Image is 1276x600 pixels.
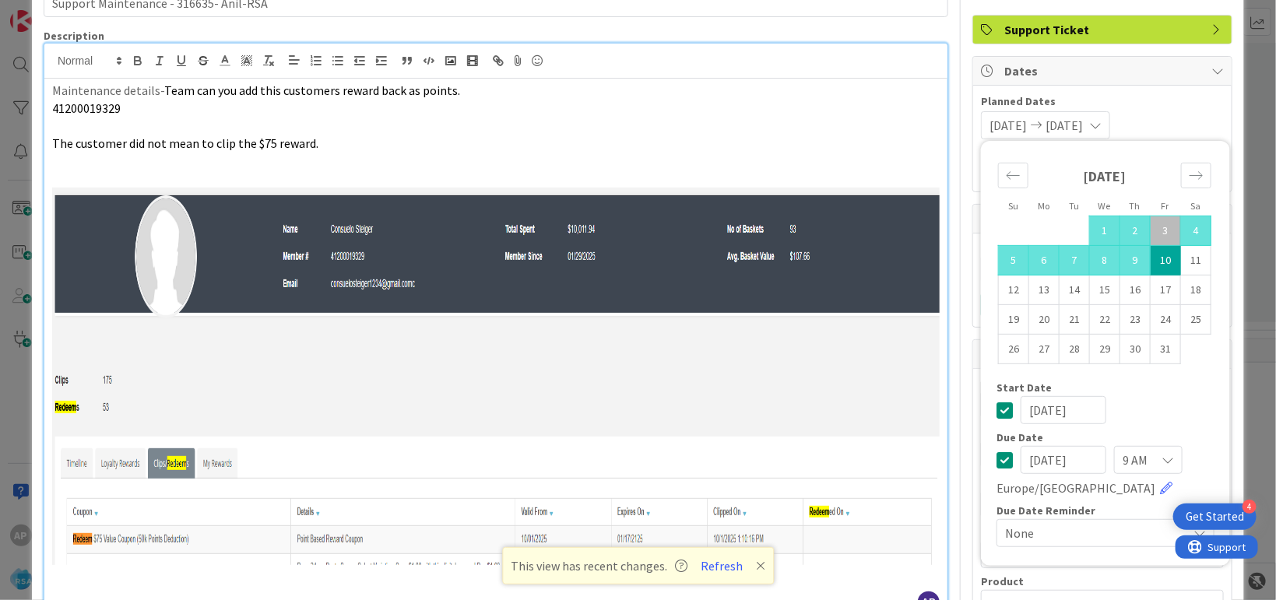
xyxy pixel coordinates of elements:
span: 9 AM [1123,449,1148,471]
small: Sa [1190,200,1200,212]
div: Get Started [1186,509,1244,525]
img: edbsn137647501d4a4ea059b3b26d34af8bf2258f204138aa05f6d4dc0c6ffa17c256b1f122ef6bd92feef86005145fcc... [52,188,940,565]
td: Choose Wednesday, 10/29/2025 12:00 PM as your check-in date. It’s available. [1090,334,1120,363]
span: Support [33,2,71,21]
td: Choose Thursday, 10/16/2025 12:00 PM as your check-in date. It’s available. [1120,275,1151,304]
strong: [DATE] [1084,167,1127,185]
span: Europe/[GEOGRAPHIC_DATA] [997,479,1155,497]
span: Due Date [997,432,1043,443]
span: [DATE] [1046,116,1083,135]
small: Tu [1069,200,1079,212]
span: This view has recent changes. [511,556,687,575]
td: Choose Tuesday, 10/21/2025 12:00 PM as your check-in date. It’s available. [1060,304,1090,334]
td: Choose Sunday, 10/12/2025 12:00 PM as your check-in date. It’s available. [999,275,1029,304]
span: Team can you add this customers reward back as points. [164,82,460,98]
td: Selected. Friday, 10/03/2025 12:00 PM [1151,216,1181,245]
div: Calendar [981,149,1229,382]
td: Choose Sunday, 10/26/2025 12:00 PM as your check-in date. It’s available. [999,334,1029,363]
small: Mo [1038,200,1049,212]
span: Description [44,29,104,43]
td: Choose Monday, 10/27/2025 12:00 PM as your check-in date. It’s available. [1029,334,1060,363]
td: Choose Tuesday, 10/14/2025 12:00 PM as your check-in date. It’s available. [1060,275,1090,304]
td: Selected. Wednesday, 10/08/2025 12:00 PM [1090,245,1120,275]
td: Choose Monday, 10/20/2025 12:00 PM as your check-in date. It’s available. [1029,304,1060,334]
small: Fr [1162,200,1169,212]
span: Support Ticket [1004,20,1204,39]
button: Refresh [695,556,748,576]
td: Choose Friday, 10/17/2025 12:00 PM as your check-in date. It’s available. [1151,275,1181,304]
td: Selected. Thursday, 10/09/2025 12:00 PM [1120,245,1151,275]
span: Due Date Reminder [997,505,1095,516]
small: Su [1008,200,1018,212]
td: Selected as end date. Friday, 10/10/2025 12:00 PM [1151,245,1181,275]
td: Selected. Monday, 10/06/2025 12:00 PM [1029,245,1060,275]
td: Selected. Saturday, 10/04/2025 12:00 PM [1181,216,1211,245]
td: Choose Wednesday, 10/22/2025 12:00 PM as your check-in date. It’s available. [1090,304,1120,334]
td: Choose Saturday, 10/11/2025 12:00 PM as your check-in date. It’s available. [1181,245,1211,275]
td: Choose Saturday, 10/25/2025 12:00 PM as your check-in date. It’s available. [1181,304,1211,334]
td: Choose Sunday, 10/19/2025 12:00 PM as your check-in date. It’s available. [999,304,1029,334]
td: Selected. Thursday, 10/02/2025 12:00 PM [1120,216,1151,245]
input: MM/DD/YYYY [1021,446,1106,474]
div: Product [981,576,1224,587]
td: Choose Tuesday, 10/28/2025 12:00 PM as your check-in date. It’s available. [1060,334,1090,363]
small: Th [1130,200,1141,212]
td: Choose Monday, 10/13/2025 12:00 PM as your check-in date. It’s available. [1029,275,1060,304]
span: 41200019329 [52,100,121,116]
td: Selected. Wednesday, 10/01/2025 12:00 PM [1090,216,1120,245]
td: Choose Saturday, 10/18/2025 12:00 PM as your check-in date. It’s available. [1181,275,1211,304]
div: 4 [1243,500,1257,514]
span: Planned Dates [981,93,1224,110]
span: Dates [1004,61,1204,80]
td: Choose Friday, 10/31/2025 12:00 PM as your check-in date. It’s available. [1151,334,1181,363]
div: Move forward to switch to the next month. [1181,163,1211,188]
td: Choose Friday, 10/24/2025 12:00 PM as your check-in date. It’s available. [1151,304,1181,334]
span: Start Date [997,382,1052,393]
span: [DATE] [990,116,1027,135]
span: None [1005,522,1179,544]
span: The customer did not mean to clip the $75 reward. [52,135,318,151]
small: We [1098,200,1111,212]
td: Selected. Sunday, 10/05/2025 12:00 PM [999,245,1029,275]
input: MM/DD/YYYY [1021,396,1106,424]
td: Choose Thursday, 10/23/2025 12:00 PM as your check-in date. It’s available. [1120,304,1151,334]
td: Choose Thursday, 10/30/2025 12:00 PM as your check-in date. It’s available. [1120,334,1151,363]
p: Maintenance details- [52,82,940,100]
td: Selected. Tuesday, 10/07/2025 12:00 PM [1060,245,1090,275]
div: Open Get Started checklist, remaining modules: 4 [1173,504,1257,530]
div: Move backward to switch to the previous month. [998,163,1028,188]
td: Choose Wednesday, 10/15/2025 12:00 PM as your check-in date. It’s available. [1090,275,1120,304]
